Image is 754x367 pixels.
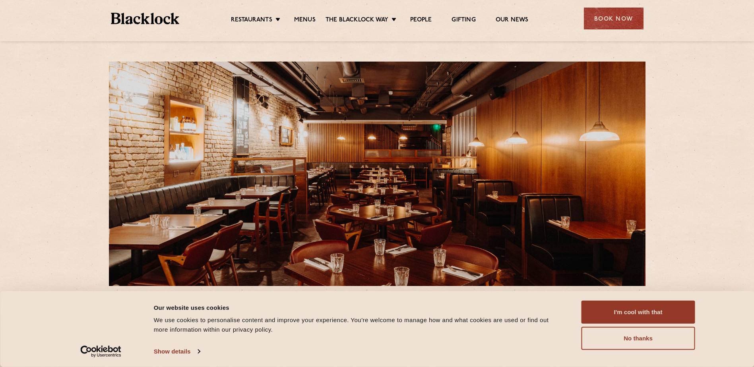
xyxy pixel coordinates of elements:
div: Our website uses cookies [154,303,564,312]
div: Book Now [584,8,644,29]
button: No thanks [581,327,695,350]
a: People [410,16,432,25]
a: Gifting [452,16,475,25]
div: We use cookies to personalise content and improve your experience. You're welcome to manage how a... [154,315,564,334]
a: Menus [294,16,316,25]
a: The Blacklock Way [326,16,388,25]
img: BL_Textured_Logo-footer-cropped.svg [111,13,180,24]
button: I'm cool with that [581,301,695,324]
a: Our News [496,16,529,25]
a: Show details [154,346,200,357]
a: Usercentrics Cookiebot - opens in a new window [66,346,136,357]
a: Restaurants [231,16,272,25]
